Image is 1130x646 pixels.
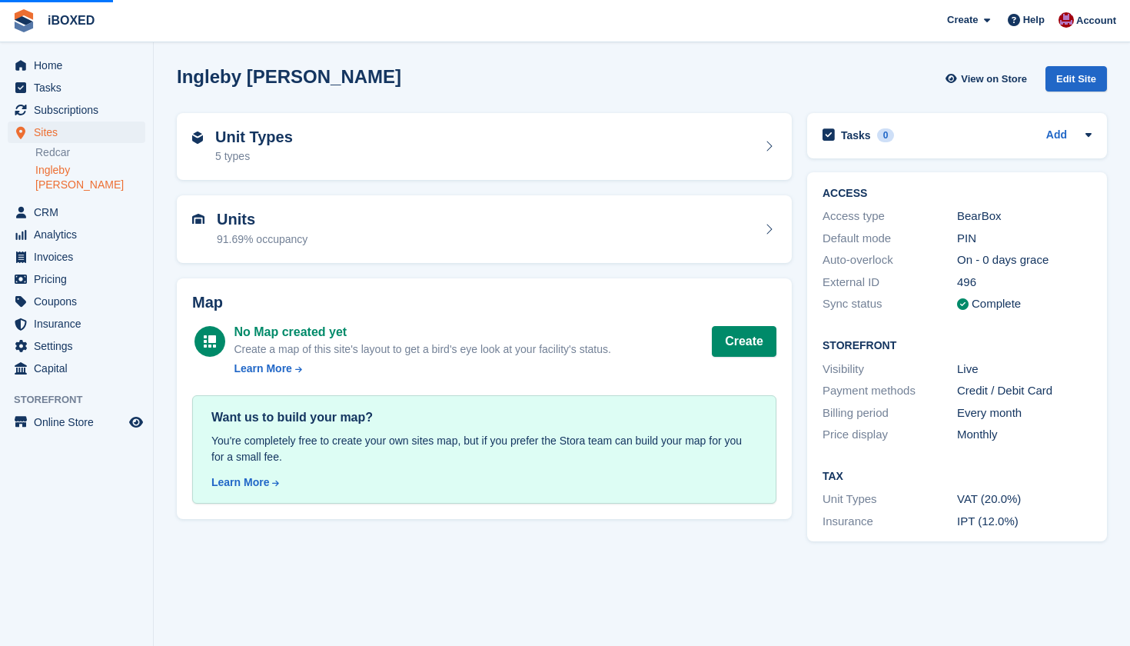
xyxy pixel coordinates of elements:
[1046,127,1067,145] a: Add
[957,230,1092,248] div: PIN
[8,122,145,143] a: menu
[35,163,145,192] a: Ingleby [PERSON_NAME]
[34,411,126,433] span: Online Store
[211,433,757,465] div: You're completely free to create your own sites map, but if you prefer the Stora team can build y...
[127,413,145,431] a: Preview store
[8,77,145,98] a: menu
[192,294,776,311] h2: Map
[8,411,145,433] a: menu
[204,335,216,348] img: map-icn-white-8b231986280072e83805622d3debb4903e2986e43859118e7b4002611c8ef794.svg
[34,268,126,290] span: Pricing
[234,341,610,358] div: Create a map of this site's layout to get a bird's eye look at your facility's status.
[34,313,126,335] span: Insurance
[211,475,269,491] div: Learn More
[34,335,126,357] span: Settings
[823,426,957,444] div: Price display
[947,12,978,28] span: Create
[34,291,126,312] span: Coupons
[234,323,610,341] div: No Map created yet
[8,246,145,268] a: menu
[957,405,1092,422] div: Every month
[1045,66,1107,98] a: Edit Site
[877,128,895,142] div: 0
[823,405,957,422] div: Billing period
[972,295,1021,313] div: Complete
[177,195,792,263] a: Units 91.69% occupancy
[1059,12,1074,28] img: Amanda Forder
[823,188,1092,200] h2: ACCESS
[34,358,126,379] span: Capital
[34,201,126,223] span: CRM
[8,99,145,121] a: menu
[823,361,957,378] div: Visibility
[841,128,871,142] h2: Tasks
[34,55,126,76] span: Home
[8,358,145,379] a: menu
[823,295,957,313] div: Sync status
[177,113,792,181] a: Unit Types 5 types
[215,148,293,165] div: 5 types
[34,99,126,121] span: Subscriptions
[234,361,291,377] div: Learn More
[14,392,153,408] span: Storefront
[8,291,145,312] a: menu
[957,274,1092,291] div: 496
[192,214,204,225] img: unit-icn-7be61d7bf1b0ce9d3e12c5938cc71ed9869f7b940bace4675aadf7bd6d80202e.svg
[8,55,145,76] a: menu
[957,491,1092,508] div: VAT (20.0%)
[823,340,1092,352] h2: Storefront
[961,72,1027,87] span: View on Store
[823,471,1092,483] h2: Tax
[217,231,307,248] div: 91.69% occupancy
[957,208,1092,225] div: BearBox
[957,426,1092,444] div: Monthly
[211,475,757,491] a: Learn More
[8,224,145,245] a: menu
[215,128,293,146] h2: Unit Types
[34,122,126,143] span: Sites
[823,382,957,400] div: Payment methods
[192,132,203,144] img: unit-type-icn-2b2737a686de81e16bb02015468b77c625bbabd49415b5ef34ead5e3b44a266d.svg
[8,313,145,335] a: menu
[1023,12,1045,28] span: Help
[943,66,1033,92] a: View on Store
[957,361,1092,378] div: Live
[177,66,401,87] h2: Ingleby [PERSON_NAME]
[34,77,126,98] span: Tasks
[712,326,776,357] button: Create
[42,8,101,33] a: iBOXED
[8,201,145,223] a: menu
[957,382,1092,400] div: Credit / Debit Card
[957,251,1092,269] div: On - 0 days grace
[823,208,957,225] div: Access type
[217,211,307,228] h2: Units
[234,361,610,377] a: Learn More
[35,145,145,160] a: Redcar
[823,491,957,508] div: Unit Types
[34,224,126,245] span: Analytics
[823,274,957,291] div: External ID
[823,230,957,248] div: Default mode
[1045,66,1107,92] div: Edit Site
[957,513,1092,531] div: IPT (12.0%)
[211,408,757,427] div: Want us to build your map?
[12,9,35,32] img: stora-icon-8386f47178a22dfd0bd8f6a31ec36ba5ce8667c1dd55bd0f319d3a0aa187defe.svg
[823,251,957,269] div: Auto-overlock
[8,335,145,357] a: menu
[1076,13,1116,28] span: Account
[823,513,957,531] div: Insurance
[34,246,126,268] span: Invoices
[8,268,145,290] a: menu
